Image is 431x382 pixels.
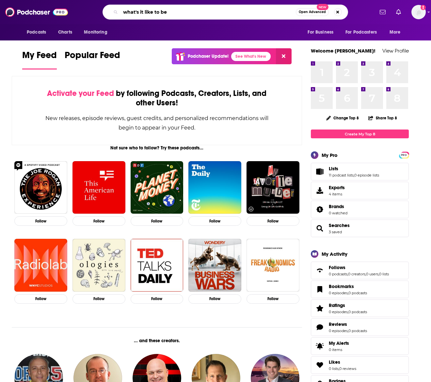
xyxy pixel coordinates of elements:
[303,26,342,38] button: open menu
[247,161,299,214] img: My Favorite Murder with Karen Kilgariff and Georgia Hardstark
[22,50,57,69] a: My Feed
[400,152,408,157] a: PRO
[354,173,379,177] a: 0 episode lists
[120,7,296,17] input: Search podcasts, credits, & more...
[411,5,426,19] img: User Profile
[329,321,347,327] span: Reviews
[368,112,397,124] button: Share Top 8
[311,220,409,237] span: Searches
[54,26,76,38] a: Charts
[329,321,367,327] a: Reviews
[188,239,241,292] img: Business Wars
[322,251,347,257] div: My Activity
[247,239,299,292] img: Freakonomics Radio
[313,205,326,214] a: Brands
[365,272,366,276] span: ,
[400,153,408,158] span: PRO
[329,185,345,191] span: Exports
[12,145,302,151] div: Not sure who to follow? Try these podcasts...
[103,5,348,20] div: Search podcasts, credits, & more...
[188,53,229,59] p: Podchaser Update!
[14,239,67,292] img: Radiolab
[313,342,326,351] span: My Alerts
[329,283,367,289] a: Bookmarks
[329,347,349,352] span: 0 items
[188,161,241,214] img: The Daily
[329,302,345,308] span: Ratings
[311,299,409,317] span: Ratings
[329,340,349,346] span: My Alerts
[14,161,67,214] img: The Joe Rogan Experience
[390,28,401,37] span: More
[231,52,271,61] a: See What's New
[377,7,388,18] a: Show notifications dropdown
[72,161,125,214] img: This American Life
[313,167,326,176] a: Lists
[14,294,67,304] button: Follow
[131,161,184,214] img: Planet Money
[131,216,184,226] button: Follow
[348,310,367,314] a: 0 podcasts
[311,182,409,199] a: Exports
[329,283,354,289] span: Bookmarks
[329,166,338,172] span: Lists
[378,272,379,276] span: ,
[131,239,184,292] img: TED Talks Daily
[65,50,120,65] span: Popular Feed
[247,216,299,226] button: Follow
[329,265,345,270] span: Follows
[385,26,409,38] button: open menu
[313,285,326,294] a: Bookmarks
[329,366,339,371] a: 0 lists
[45,114,269,132] div: New releases, episode reviews, guest credits, and personalized recommendations will begin to appe...
[329,222,350,228] span: Searches
[84,28,107,37] span: Monitoring
[188,294,241,304] button: Follow
[313,323,326,332] a: Reviews
[329,166,379,172] a: Lists
[72,239,125,292] img: Ologies with Alie Ward
[393,7,404,18] a: Show notifications dropdown
[311,130,409,138] a: Create My Top 8
[322,114,363,122] button: Change Top 8
[72,294,125,304] button: Follow
[354,173,354,177] span: ,
[322,152,338,158] div: My Pro
[313,304,326,313] a: Ratings
[313,186,326,195] span: Exports
[329,211,347,215] a: 0 watched
[329,302,367,308] a: Ratings
[329,192,345,196] span: 4 items
[311,281,409,298] span: Bookmarks
[311,318,409,336] span: Reviews
[131,294,184,304] button: Follow
[379,272,389,276] a: 0 lists
[299,10,326,14] span: Open Advanced
[65,50,120,69] a: Popular Feed
[411,5,426,19] span: Logged in as Isla
[5,6,68,18] a: Podchaser - Follow, Share and Rate Podcasts
[421,5,426,10] svg: Add a profile image
[45,89,269,108] div: by following Podcasts, Creators, Lists, and other Users!
[348,329,367,333] a: 0 podcasts
[72,216,125,226] button: Follow
[366,272,378,276] a: 0 users
[329,204,344,209] span: Brands
[296,8,329,16] button: Open AdvancedNew
[311,356,409,374] span: Likes
[79,26,116,38] button: open menu
[47,88,114,98] span: Activate your Feed
[329,173,354,177] a: 11 podcast lists
[329,359,340,365] span: Likes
